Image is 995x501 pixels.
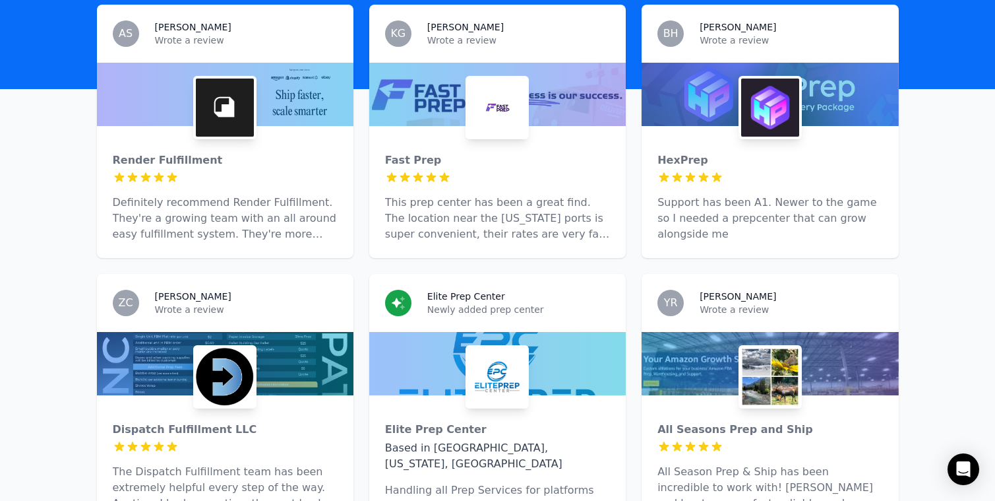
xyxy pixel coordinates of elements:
img: Dispatch Fulfillment LLC [196,348,254,406]
span: AS [119,28,133,39]
div: Open Intercom Messenger [948,453,979,485]
p: Wrote a review [700,34,882,47]
h3: Elite Prep Center [427,290,505,303]
img: HexPrep [741,79,799,137]
span: KG [390,28,406,39]
h3: [PERSON_NAME] [427,20,504,34]
h3: [PERSON_NAME] [700,290,776,303]
h3: [PERSON_NAME] [155,20,231,34]
p: Wrote a review [155,303,338,316]
a: AS[PERSON_NAME]Wrote a reviewRender FulfillmentRender FulfillmentDefinitely recommend Render Fulf... [97,5,353,258]
div: Dispatch Fulfillment LLC [113,422,338,438]
div: Based in [GEOGRAPHIC_DATA], [US_STATE], [GEOGRAPHIC_DATA] [385,440,610,472]
p: Newly added prep center [427,303,610,316]
span: ZC [118,298,133,308]
a: KG[PERSON_NAME]Wrote a reviewFast PrepFast PrepThis prep center has been a great find. The locati... [369,5,626,258]
p: Definitely recommend Render Fulfillment. They're a growing team with an all around easy fulfillme... [113,195,338,242]
p: Support has been A1. Newer to the game so I needed a prepcenter that can grow alongside me [657,195,882,242]
div: Elite Prep Center [385,422,610,438]
div: Fast Prep [385,152,610,168]
div: HexPrep [657,152,882,168]
p: Wrote a review [427,34,610,47]
div: All Seasons Prep and Ship [657,422,882,438]
p: This prep center has been a great find. The location near the [US_STATE] ports is super convenien... [385,195,610,242]
span: BH [663,28,678,39]
img: Fast Prep [468,79,526,137]
p: Wrote a review [155,34,338,47]
h3: [PERSON_NAME] [155,290,231,303]
p: Wrote a review [700,303,882,316]
img: Render Fulfillment [196,79,254,137]
img: All Seasons Prep and Ship [741,348,799,406]
span: YR [664,298,678,308]
img: Elite Prep Center [468,348,526,406]
a: BH[PERSON_NAME]Wrote a reviewHexPrepHexPrepSupport has been A1. Newer to the game so I needed a p... [642,5,898,258]
div: Render Fulfillment [113,152,338,168]
h3: [PERSON_NAME] [700,20,776,34]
